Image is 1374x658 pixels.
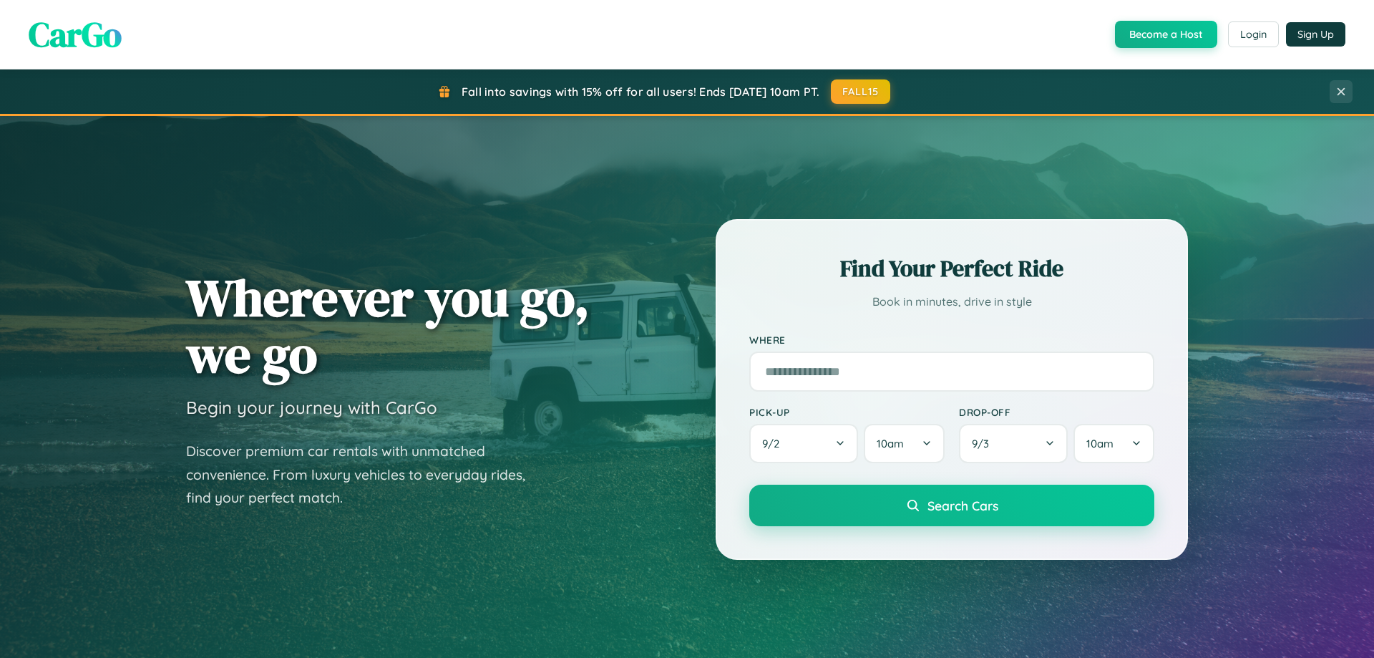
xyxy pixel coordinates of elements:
[1073,424,1154,463] button: 10am
[462,84,820,99] span: Fall into savings with 15% off for all users! Ends [DATE] 10am PT.
[959,424,1068,463] button: 9/3
[29,11,122,58] span: CarGo
[186,397,437,418] h3: Begin your journey with CarGo
[186,269,590,382] h1: Wherever you go, we go
[749,291,1154,312] p: Book in minutes, drive in style
[831,79,891,104] button: FALL15
[749,406,945,418] label: Pick-up
[749,253,1154,284] h2: Find Your Perfect Ride
[959,406,1154,418] label: Drop-off
[1286,22,1345,47] button: Sign Up
[877,437,904,450] span: 10am
[749,424,858,463] button: 9/2
[749,334,1154,346] label: Where
[749,485,1154,526] button: Search Cars
[1228,21,1279,47] button: Login
[1115,21,1217,48] button: Become a Host
[1086,437,1114,450] span: 10am
[927,498,998,513] span: Search Cars
[762,437,786,450] span: 9 / 2
[972,437,996,450] span: 9 / 3
[186,440,544,510] p: Discover premium car rentals with unmatched convenience. From luxury vehicles to everyday rides, ...
[864,424,945,463] button: 10am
